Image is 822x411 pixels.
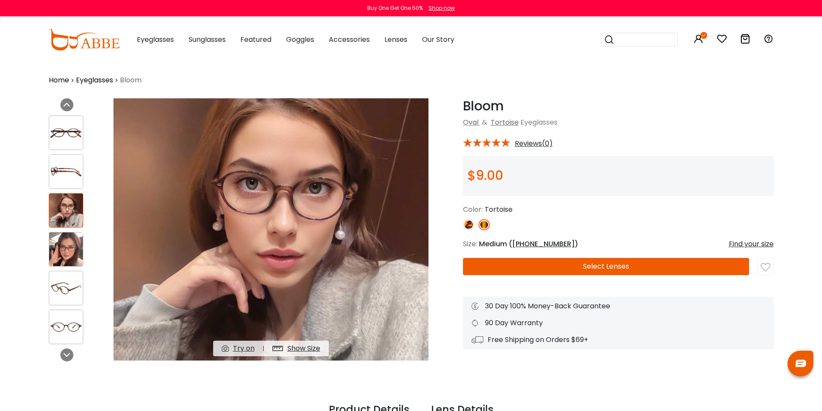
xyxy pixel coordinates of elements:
a: Home [49,75,69,85]
span: Tortoise [485,204,513,214]
img: Bloom Tortoise Acetate Eyeglasses , UniversalBridgeFit Frames from ABBE Glasses [49,232,83,266]
span: Sunglasses [189,35,226,44]
img: like [761,263,770,272]
span: $9.00 [467,166,503,185]
img: Bloom Tortoise Acetate Eyeglasses , UniversalBridgeFit Frames from ABBE Glasses [49,125,83,141]
div: 30 Day 100% Money-Back Guarantee [472,301,765,311]
img: chat [796,360,806,367]
div: Buy One Get One 50% [367,4,423,12]
span: Eyeglasses [520,117,557,127]
span: Featured [240,35,271,44]
span: Size: [463,239,477,249]
span: Goggles [286,35,314,44]
h1: Bloom [463,98,774,114]
div: Shop now [428,4,455,12]
span: [PHONE_NUMBER] [512,239,575,249]
button: Select Lenses [463,258,749,275]
div: 90 Day Warranty [472,318,765,328]
img: Bloom Tortoise Acetate Eyeglasses , UniversalBridgeFit Frames from ABBE Glasses [49,319,83,336]
a: Shop now [424,4,455,12]
span: Eyeglasses [137,35,174,44]
span: Lenses [384,35,407,44]
img: Bloom Tortoise Acetate Eyeglasses , UniversalBridgeFit Frames from ABBE Glasses [49,194,83,227]
div: Show Size [287,343,320,354]
img: Bloom Tortoise Acetate Eyeglasses , UniversalBridgeFit Frames from ABBE Glasses [49,280,83,297]
span: Bloom [120,75,142,85]
span: Our Story [422,35,454,44]
img: Bloom Tortoise Acetate Eyeglasses , UniversalBridgeFit Frames from ABBE Glasses [113,98,428,361]
div: Free Shipping on Orders $69+ [472,335,765,345]
span: & [480,117,489,127]
img: abbeglasses.com [49,29,120,50]
a: Oval [463,117,479,127]
img: Bloom Tortoise Acetate Eyeglasses , UniversalBridgeFit Frames from ABBE Glasses [49,163,83,180]
div: Try on [233,343,255,354]
a: Tortoise [491,117,519,127]
a: Eyeglasses [76,75,113,85]
div: Find your size [729,239,774,249]
span: Medium ( ) [479,239,578,249]
span: Color: [463,204,483,214]
span: Reviews(0) [515,140,553,147]
span: Accessories [329,35,370,44]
